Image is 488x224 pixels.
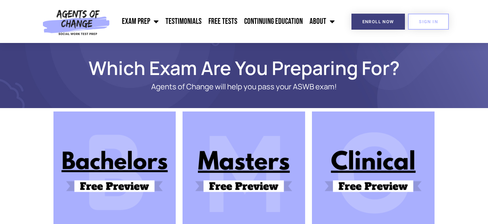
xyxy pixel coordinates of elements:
[113,13,339,30] nav: Menu
[162,13,205,30] a: Testimonials
[306,13,338,30] a: About
[419,19,438,24] span: SIGN IN
[408,14,449,30] a: SIGN IN
[205,13,241,30] a: Free Tests
[50,60,438,76] h1: Which Exam Are You Preparing For?
[77,83,411,91] p: Agents of Change will help you pass your ASWB exam!
[362,19,394,24] span: Enroll Now
[119,13,162,30] a: Exam Prep
[241,13,306,30] a: Continuing Education
[351,14,405,30] a: Enroll Now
